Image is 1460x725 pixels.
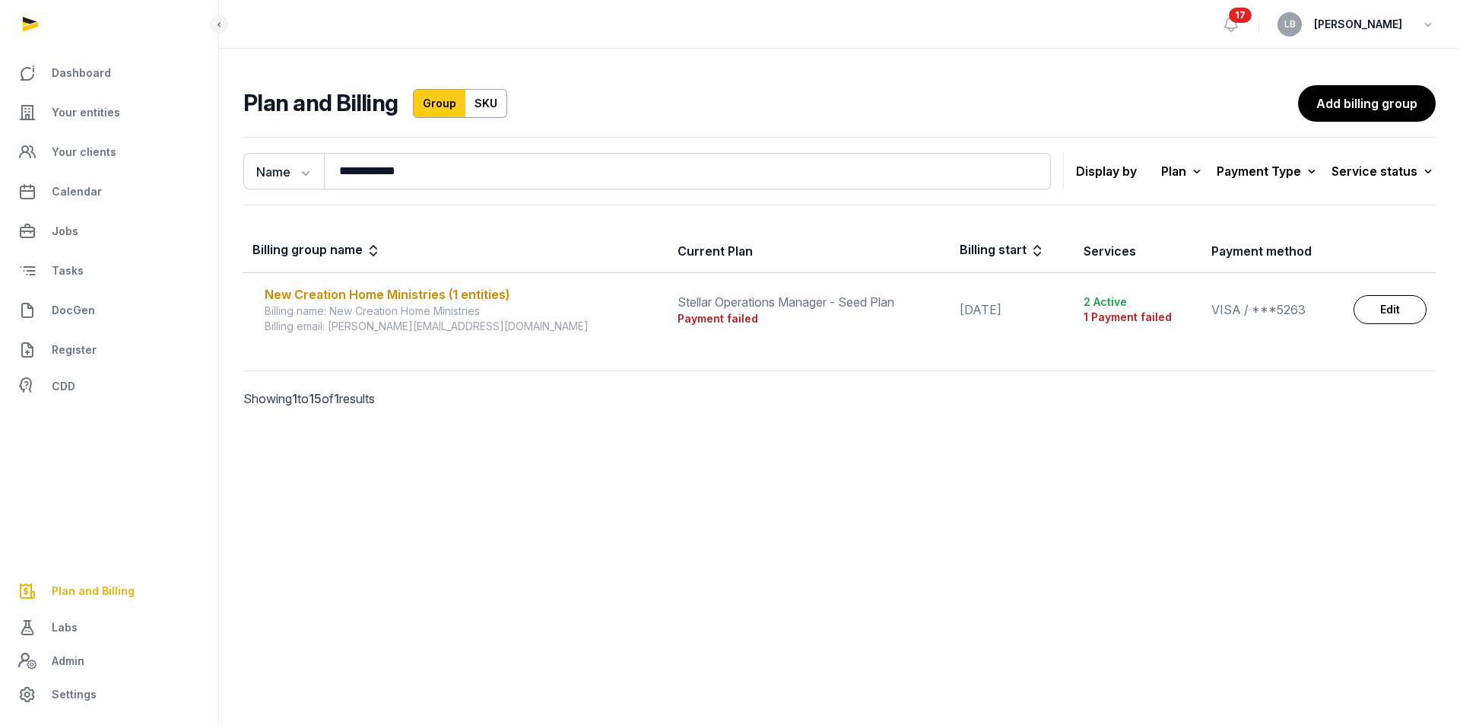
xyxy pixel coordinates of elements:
a: Labs [12,609,206,646]
div: Billing email: [PERSON_NAME][EMAIL_ADDRESS][DOMAIN_NAME] [265,319,659,334]
span: CDD [52,377,75,396]
a: Group [413,89,466,118]
a: Tasks [12,253,206,289]
a: CDD [12,371,206,402]
div: Payment Type [1217,161,1319,182]
button: Name [243,153,324,189]
div: Service status [1331,161,1436,182]
div: Plan [1161,161,1204,182]
p: Display by [1076,159,1137,183]
span: Dashboard [52,64,111,82]
a: Admin [12,646,206,676]
h2: Plan and Billing [243,89,398,118]
a: Dashboard [12,55,206,91]
div: 1 Payment failed [1084,310,1193,325]
div: Billing name: New Creation Home Ministries [265,304,659,319]
a: Plan and Billing [12,573,206,609]
div: Stellar Operations Manager - Seed Plan [678,293,941,311]
div: Billing group name [252,240,381,262]
span: [PERSON_NAME] [1314,15,1402,33]
span: 17 [1229,8,1252,23]
div: Services [1084,242,1136,260]
a: Add billing group [1298,85,1436,122]
span: Your clients [52,143,116,161]
span: Admin [52,652,84,670]
a: SKU [465,89,507,118]
span: 1 [334,391,339,406]
div: Current Plan [678,242,753,260]
div: Payment method [1211,242,1312,260]
span: Calendar [52,183,102,201]
div: New Creation Home Ministries (1 entities) [265,285,659,304]
button: LB [1277,12,1302,37]
a: Your clients [12,134,206,170]
span: DocGen [52,301,95,320]
a: Register [12,332,206,368]
span: Tasks [52,262,84,280]
a: Settings [12,676,206,713]
span: Jobs [52,222,78,240]
a: DocGen [12,292,206,329]
span: 15 [309,391,322,406]
span: Register [52,341,97,359]
a: Edit [1354,295,1427,324]
span: 1 [292,391,297,406]
div: 2 Active [1084,294,1193,310]
a: Calendar [12,173,206,210]
div: Payment failed [678,311,941,326]
span: Settings [52,685,97,704]
span: Plan and Billing [52,582,135,600]
span: LB [1284,20,1296,29]
span: Labs [52,618,78,637]
td: [DATE] [951,273,1074,347]
span: Your entities [52,103,120,122]
a: Jobs [12,213,206,250]
p: Showing to of results [243,371,523,426]
a: Your entities [12,94,206,131]
div: Billing start [960,240,1045,262]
